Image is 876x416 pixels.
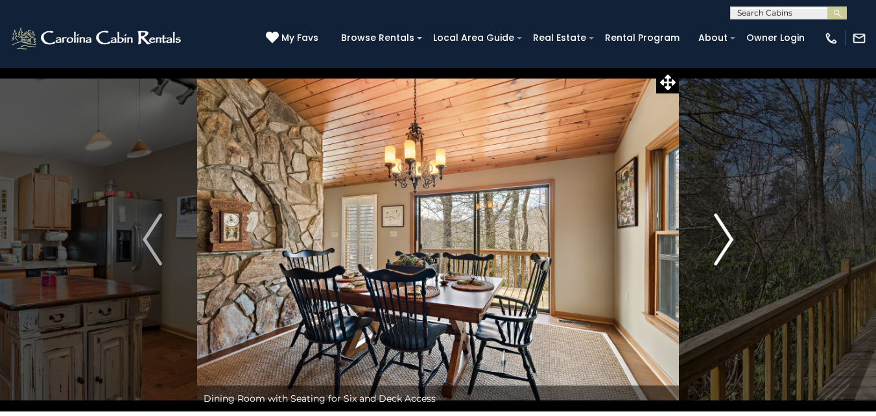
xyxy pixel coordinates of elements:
img: White-1-2.png [10,25,185,51]
img: phone-regular-white.png [824,31,838,45]
a: Browse Rentals [335,28,421,48]
a: Real Estate [527,28,593,48]
a: Local Area Guide [427,28,521,48]
button: Previous [108,67,197,411]
a: My Favs [266,31,322,45]
a: Owner Login [740,28,811,48]
a: About [692,28,734,48]
button: Next [679,67,768,411]
div: Dining Room with Seating for Six and Deck Access [197,385,679,411]
img: mail-regular-white.png [852,31,866,45]
img: arrow [714,214,733,265]
span: My Favs [281,31,318,45]
a: Rental Program [598,28,686,48]
img: arrow [143,214,162,265]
